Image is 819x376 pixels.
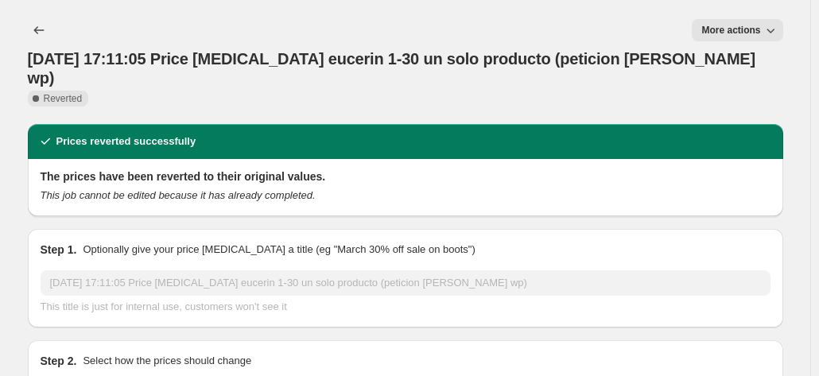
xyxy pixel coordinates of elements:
[28,50,755,87] span: [DATE] 17:11:05 Price [MEDICAL_DATA] eucerin 1-30 un solo producto (peticion [PERSON_NAME] wp)
[56,134,196,149] h2: Prices reverted successfully
[41,300,287,312] span: This title is just for internal use, customers won't see it
[701,24,760,37] span: More actions
[41,189,316,201] i: This job cannot be edited because it has already completed.
[41,242,77,258] h2: Step 1.
[44,92,83,105] span: Reverted
[83,242,475,258] p: Optionally give your price [MEDICAL_DATA] a title (eg "March 30% off sale on boots")
[41,353,77,369] h2: Step 2.
[28,19,50,41] button: Price change jobs
[41,270,770,296] input: 30% off holiday sale
[41,169,770,184] h2: The prices have been reverted to their original values.
[692,19,782,41] button: More actions
[83,353,251,369] p: Select how the prices should change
